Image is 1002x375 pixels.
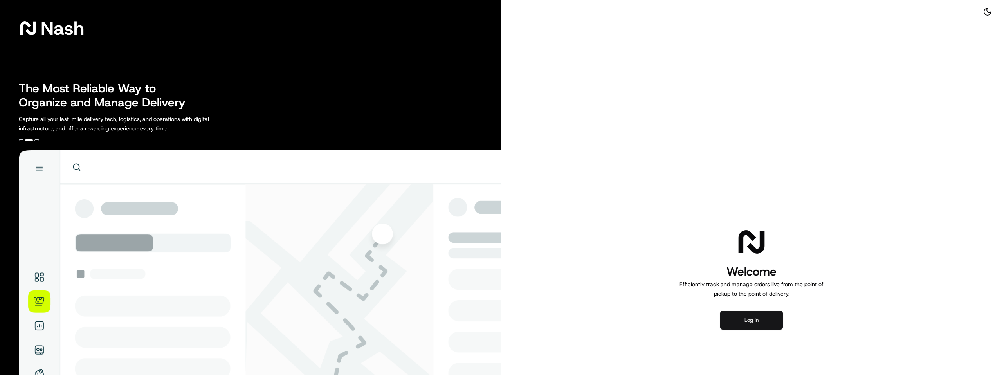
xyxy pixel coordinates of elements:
h2: The Most Reliable Way to Organize and Manage Delivery [19,81,194,110]
button: Log in [720,311,783,330]
span: Nash [41,20,84,36]
p: Efficiently track and manage orders live from the point of pickup to the point of delivery. [676,279,827,298]
p: Capture all your last-mile delivery tech, logistics, and operations with digital infrastructure, ... [19,114,244,133]
h1: Welcome [676,264,827,279]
